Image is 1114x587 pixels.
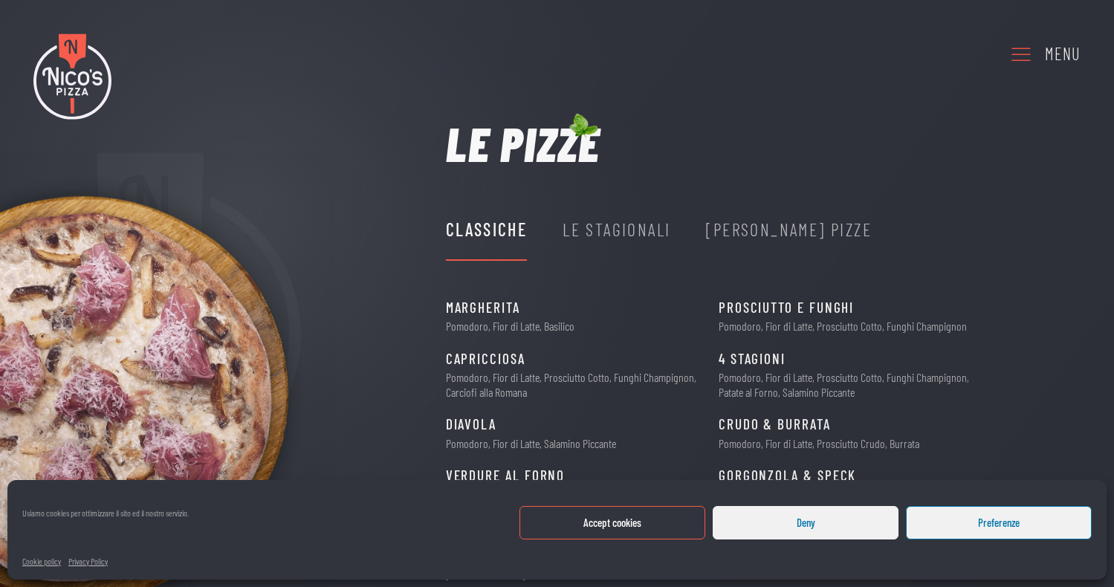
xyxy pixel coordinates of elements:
[719,348,786,371] span: 4 Stagioni
[519,506,705,539] button: Accept cookies
[33,33,111,120] img: Nico's Pizza Logo Colori
[563,215,670,244] div: Le Stagionali
[68,554,108,568] a: Privacy Policy
[719,436,919,450] p: Pomodoro, Fior di Latte, Prosciutto Crudo, Burrata
[446,296,520,320] span: Margherita
[1045,41,1081,68] div: Menu
[446,348,525,371] span: Capricciosa
[1009,33,1081,74] a: Menu
[446,436,616,450] p: Pomodoro, Fior di Latte, Salamino Piccante
[719,370,969,398] p: Pomodoro, Fior di Latte, Prosciutto Cotto, Funghi Champignon, Patate al Forno, Salamino Piccante
[446,413,496,436] span: Diavola
[446,215,528,244] div: Classiche
[446,370,696,398] p: Pomodoro, Fior di Latte, Prosciutto Cotto, Funghi Champignon, Carciofi alla Romana
[719,464,857,487] span: Gorgonzola & Speck
[22,506,189,536] div: Usiamo cookies per ottimizzare il sito ed il nostro servizio.
[719,296,854,320] span: Prosciutto e Funghi
[719,319,967,333] p: Pomodoro, Fior di Latte, Prosciutto Cotto, Funghi Champignon
[713,506,898,539] button: Deny
[719,413,831,436] span: CRUDO & BURRATA
[706,215,872,244] div: [PERSON_NAME] Pizze
[22,554,61,568] a: Cookie policy
[446,120,600,167] h1: Le pizze
[446,464,566,487] span: Verdure al Forno
[446,319,574,333] p: Pomodoro, Fior di Latte, Basilico
[906,506,1092,539] button: Preferenze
